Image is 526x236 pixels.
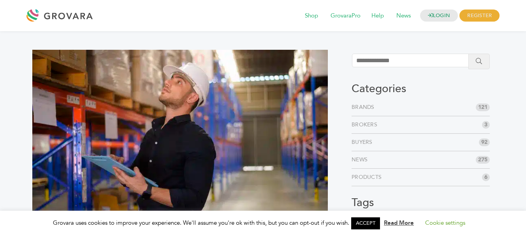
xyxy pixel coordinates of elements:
span: REGISTER [459,10,500,22]
span: Grovara uses cookies to improve your experience. We'll assume you're ok with this, but you can op... [53,219,473,227]
a: Products [352,173,385,181]
span: News [391,9,416,23]
span: 92 [479,138,490,146]
a: Buyers [352,138,376,146]
h3: Tags [352,196,490,210]
span: 121 [476,103,490,111]
a: Shop [299,12,324,20]
span: 6 [482,173,490,181]
span: 275 [476,156,490,164]
a: Help [366,12,389,20]
a: Brands [352,103,378,111]
a: News [391,12,416,20]
a: Read More [384,219,414,227]
span: 3 [482,121,490,129]
span: Shop [299,9,324,23]
a: LOGIN [420,10,458,22]
a: ACCEPT [351,217,380,229]
a: GrovaraPro [325,12,366,20]
a: Cookie settings [425,219,465,227]
a: News [352,156,371,164]
a: Brokers [352,121,380,129]
h3: Categories [352,82,490,96]
span: GrovaraPro [325,9,366,23]
span: Help [366,9,389,23]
